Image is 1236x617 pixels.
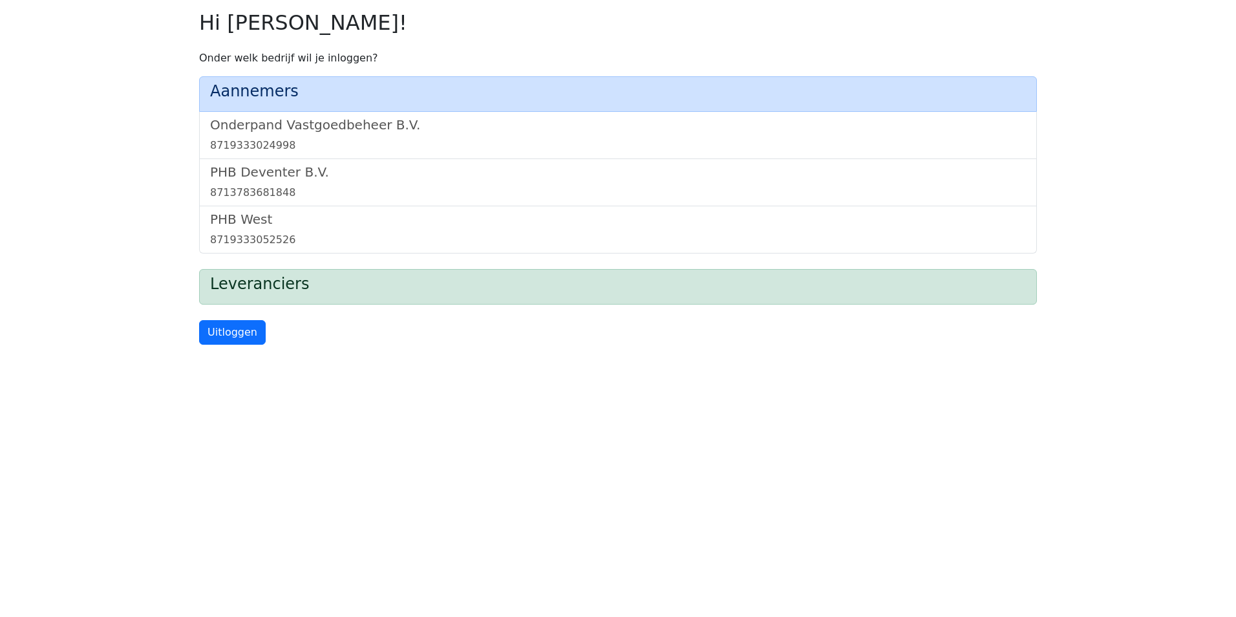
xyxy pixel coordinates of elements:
a: PHB West8719333052526 [210,211,1026,248]
h4: Aannemers [210,82,1026,101]
a: PHB Deventer B.V.8713783681848 [210,164,1026,200]
a: Uitloggen [199,320,266,345]
h4: Leveranciers [210,275,1026,294]
h5: Onderpand Vastgoedbeheer B.V. [210,117,1026,133]
h2: Hi [PERSON_NAME]! [199,10,1037,35]
p: Onder welk bedrijf wil je inloggen? [199,50,1037,66]
div: 8719333024998 [210,138,1026,153]
div: 8719333052526 [210,232,1026,248]
h5: PHB Deventer B.V. [210,164,1026,180]
a: Onderpand Vastgoedbeheer B.V.8719333024998 [210,117,1026,153]
h5: PHB West [210,211,1026,227]
div: 8713783681848 [210,185,1026,200]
